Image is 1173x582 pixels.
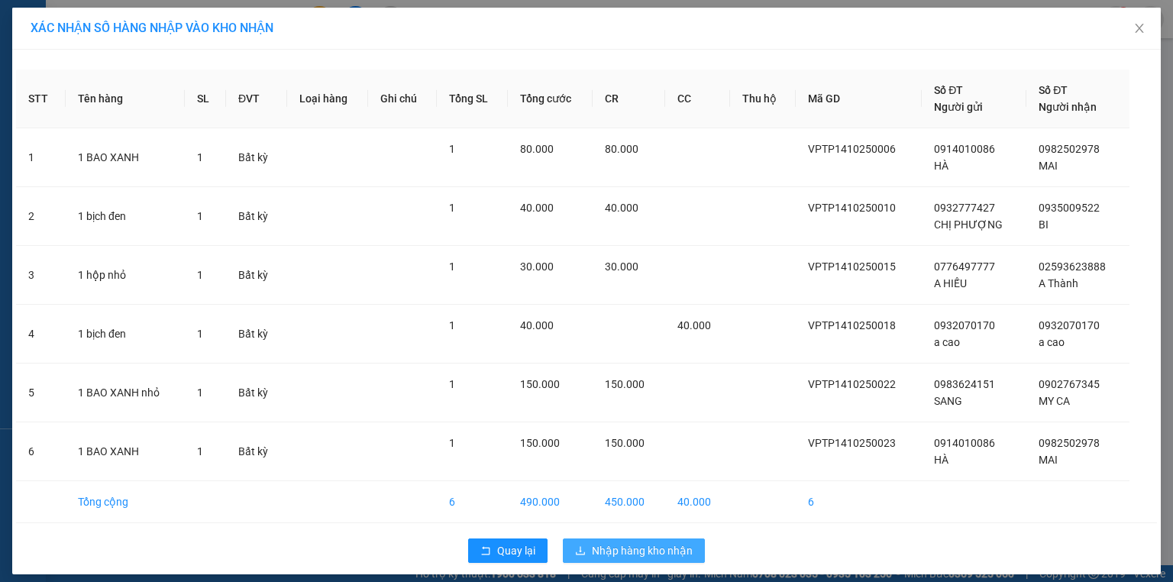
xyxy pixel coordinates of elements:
span: 0914010086 [934,143,995,155]
span: MAI [1039,454,1058,466]
th: SL [185,70,226,128]
span: VPTP1410250006 [808,143,896,155]
span: VPTP1410250023 [808,437,896,449]
span: Nhập hàng kho nhận [592,542,693,559]
span: 0982502978 [1039,143,1100,155]
span: 1 [197,386,203,399]
td: 3 [16,246,66,305]
span: Số ĐT [934,84,963,96]
td: Bất kỳ [226,128,287,187]
span: 150.000 [605,378,645,390]
span: 150.000 [520,437,560,449]
span: 30.000 [520,260,554,273]
span: BI [1039,218,1049,231]
span: 80.000 [605,143,638,155]
span: XÁC NHẬN SỐ HÀNG NHẬP VÀO KHO NHẬN [31,21,273,35]
span: 40.000 [520,202,554,214]
td: 490.000 [508,481,593,523]
td: 1 BAO XANH [66,422,185,481]
button: downloadNhập hàng kho nhận [563,538,705,563]
span: VPTP1410250018 [808,319,896,331]
span: 0902767345 [1039,378,1100,390]
th: STT [16,70,66,128]
span: 40.000 [677,319,711,331]
td: 4 [16,305,66,364]
td: 1 bịch đen [66,305,185,364]
span: a cao [934,336,960,348]
span: VPTP1410250010 [808,202,896,214]
span: 80.000 [520,143,554,155]
span: MAI [1039,160,1058,172]
span: download [575,545,586,558]
span: A HIẾU [934,277,967,289]
span: 1 [449,378,455,390]
span: 1 [449,202,455,214]
span: Người gửi [934,101,983,113]
span: 0932777427 [934,202,995,214]
b: An Anh Limousine [19,99,84,170]
th: Tổng SL [437,70,508,128]
span: 1 [197,269,203,281]
span: SANG [934,395,962,407]
span: 0914010086 [934,437,995,449]
span: 30.000 [605,260,638,273]
td: 1 bịch đen [66,187,185,246]
span: 0983624151 [934,378,995,390]
button: rollbackQuay lại [468,538,548,563]
td: Bất kỳ [226,187,287,246]
th: Tổng cước [508,70,593,128]
span: 1 [197,445,203,458]
span: 1 [197,328,203,340]
td: 6 [437,481,508,523]
span: HÀ [934,160,948,172]
span: close [1133,22,1146,34]
td: 5 [16,364,66,422]
span: HÀ [934,454,948,466]
span: rollback [480,545,491,558]
th: CC [665,70,730,128]
th: Tên hàng [66,70,185,128]
span: 0776497777 [934,260,995,273]
span: 1 [449,260,455,273]
span: Người nhận [1039,101,1097,113]
span: 1 [197,151,203,163]
td: Bất kỳ [226,305,287,364]
span: 0932070170 [1039,319,1100,331]
th: Ghi chú [368,70,437,128]
td: 40.000 [665,481,730,523]
span: MY CA [1039,395,1070,407]
td: 6 [796,481,922,523]
span: VPTP1410250022 [808,378,896,390]
td: Tổng cộng [66,481,185,523]
td: 6 [16,422,66,481]
td: 1 [16,128,66,187]
th: CR [593,70,664,128]
span: 0935009522 [1039,202,1100,214]
span: 150.000 [605,437,645,449]
span: 40.000 [605,202,638,214]
td: Bất kỳ [226,246,287,305]
span: VPTP1410250015 [808,260,896,273]
span: 40.000 [520,319,554,331]
td: 1 BAO XANH nhỏ [66,364,185,422]
span: 02593623888 [1039,260,1106,273]
span: 1 [449,437,455,449]
td: Bất kỳ [226,422,287,481]
span: 1 [449,143,455,155]
b: Biên nhận gởi hàng hóa [99,22,147,147]
span: A Thành [1039,277,1078,289]
span: 0982502978 [1039,437,1100,449]
span: Số ĐT [1039,84,1068,96]
span: a cao [1039,336,1065,348]
td: 1 hộp nhỏ [66,246,185,305]
span: 1 [449,319,455,331]
span: CHỊ PHƯỢNG [934,218,1003,231]
th: Thu hộ [730,70,796,128]
span: 1 [197,210,203,222]
button: Close [1118,8,1161,50]
td: 450.000 [593,481,664,523]
td: Bất kỳ [226,364,287,422]
th: Loại hàng [287,70,369,128]
span: 150.000 [520,378,560,390]
span: Quay lại [497,542,535,559]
